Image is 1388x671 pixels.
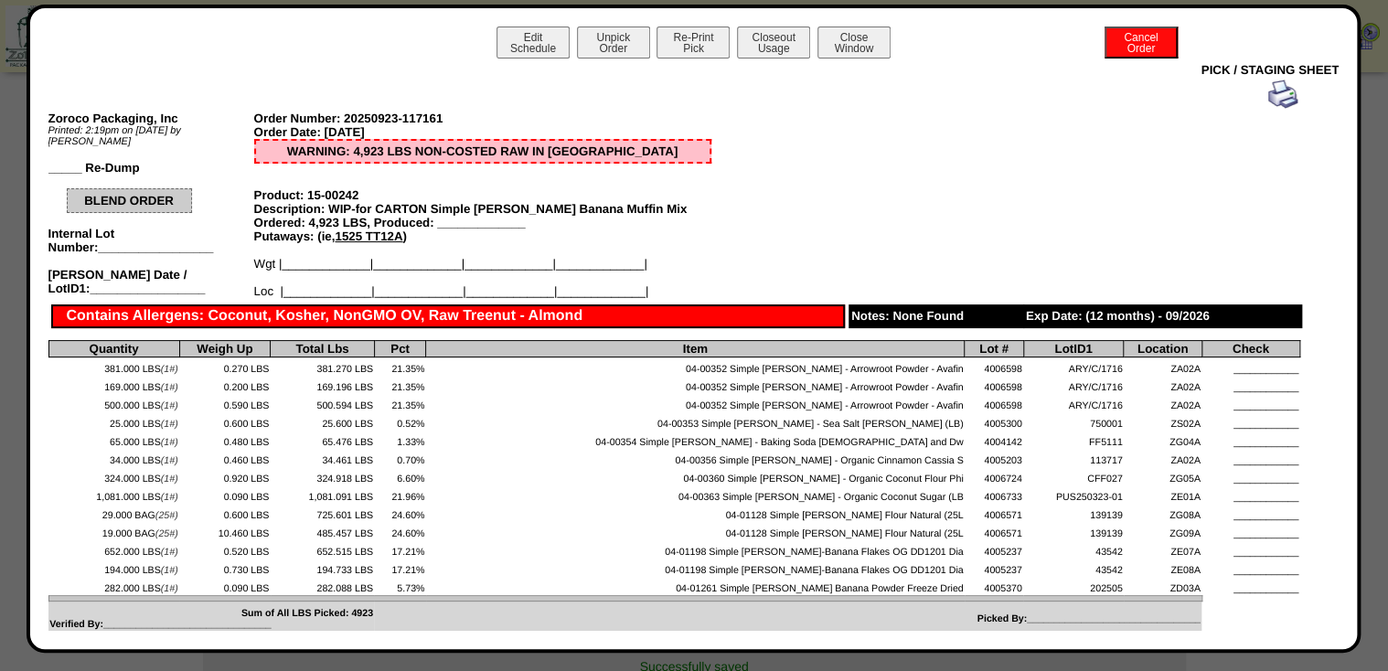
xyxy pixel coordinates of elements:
div: WARNING: 4,923 LBS NON-COSTED RAW IN [GEOGRAPHIC_DATA] [254,139,711,164]
td: 0.920 LBS [179,467,271,485]
td: ZA02A [1124,357,1201,376]
td: ZG08A [1124,504,1201,522]
td: 0.200 LBS [179,376,271,394]
td: 43542 [1023,540,1124,559]
td: 0.52% [374,412,425,431]
td: 0.590 LBS [179,394,271,412]
th: Item [426,341,965,357]
td: 500.000 LBS [48,394,179,412]
td: 21.35% [374,394,425,412]
td: 04-01198 Simple [PERSON_NAME]-Banana Flakes OG DD1201 Dia [426,540,965,559]
button: CloseWindow [817,27,891,59]
td: 652.000 LBS [48,540,179,559]
div: Wgt |_____________|_____________|_____________|_____________| Loc |_____________|_____________|__... [254,257,711,298]
td: ____________ [1201,485,1299,504]
td: 194.733 LBS [271,559,375,577]
span: (25#) [155,510,178,521]
button: EditSchedule [496,27,570,59]
td: 113717 [1023,449,1124,467]
button: UnpickOrder [577,27,650,59]
td: ZS02A [1124,412,1201,431]
td: 25.000 LBS [48,412,179,431]
td: 4006571 [965,504,1023,522]
td: 04-00356 Simple [PERSON_NAME] - Organic Cinnamon Cassia S [426,449,965,467]
th: Quantity [48,341,179,357]
div: Product: 15-00242 [254,188,711,202]
u: 1525 TT12A [335,229,402,243]
td: ____________ [1201,431,1299,449]
td: 485.457 LBS [271,522,375,540]
td: 4006598 [965,394,1023,412]
td: ____________ [1201,376,1299,394]
td: Sum of All LBS Picked: 4923 [48,602,374,631]
td: ZE01A [1124,485,1201,504]
td: 4006724 [965,467,1023,485]
td: ____________ [1201,449,1299,467]
td: 0.70% [374,449,425,467]
span: (1#) [161,419,178,430]
td: ZA02A [1124,376,1201,394]
td: 4006598 [965,376,1023,394]
td: 21.35% [374,357,425,376]
td: 324.918 LBS [271,467,375,485]
td: ____________ [1201,577,1299,595]
td: ZG09A [1124,522,1201,540]
td: 04-00352 Simple [PERSON_NAME] - Arrowroot Powder - Avafin [426,376,965,394]
td: 21.35% [374,376,425,394]
td: 04-01128 Simple [PERSON_NAME] Flour Natural (25L [426,522,965,540]
span: (1#) [161,565,178,576]
td: 4005300 [965,412,1023,431]
td: 282.088 LBS [271,577,375,595]
th: Pct [374,341,425,357]
td: 4006598 [965,357,1023,376]
td: 0.090 LBS [179,577,271,595]
div: Verified By:_______________________________ [49,619,373,630]
td: ZE08A [1124,559,1201,577]
td: 04-01261 Simple [PERSON_NAME] Banana Powder Freeze Dried [426,577,965,595]
td: 1,081.000 LBS [48,485,179,504]
td: 139139 [1023,522,1124,540]
td: 5.73% [374,577,425,595]
td: 19.000 BAG [48,522,179,540]
td: 1.33% [374,431,425,449]
td: PUS250323-01 [1023,485,1124,504]
div: Contains Allergens: Coconut, Kosher, NonGMO OV, Raw Treenut - Almond [51,304,846,328]
td: 194.000 LBS [48,559,179,577]
td: 4005203 [965,449,1023,467]
td: ____________ [1201,504,1299,522]
td: 17.21% [374,540,425,559]
img: print.gif [1268,80,1297,109]
td: 4004142 [965,431,1023,449]
td: ZA02A [1124,449,1201,467]
td: ____________ [1201,357,1299,376]
div: Zoroco Packaging, Inc [48,112,254,125]
td: Picked By:________________________________ [374,602,1201,631]
td: ____________ [1201,394,1299,412]
td: ____________ [1201,467,1299,485]
td: 04-01128 Simple [PERSON_NAME] Flour Natural (25L [426,504,965,522]
a: CloseWindow [816,41,892,55]
td: ARY/C/1716 [1023,394,1124,412]
td: 0.600 LBS [179,412,271,431]
div: Ordered: 4,923 LBS, Produced: _____________ [254,216,711,229]
span: (1#) [161,583,178,594]
span: (1#) [161,400,178,411]
td: 0.480 LBS [179,431,271,449]
td: ____________ [1201,540,1299,559]
td: ZG04A [1124,431,1201,449]
span: (1#) [161,437,178,448]
td: 1,081.091 LBS [271,485,375,504]
td: 24.60% [374,522,425,540]
td: 04-00353 Simple [PERSON_NAME] - Sea Salt [PERSON_NAME] (LB) [426,412,965,431]
td: 202505 [1023,577,1124,595]
th: Weigh Up [179,341,271,357]
td: 04-00352 Simple [PERSON_NAME] - Arrowroot Powder - Avafin [426,357,965,376]
span: (1#) [161,455,178,466]
button: CancelOrder [1105,27,1178,59]
td: 0.520 LBS [179,540,271,559]
td: 04-00363 Simple [PERSON_NAME] - Organic Coconut Sugar (LB [426,485,965,504]
td: 04-00352 Simple [PERSON_NAME] - Arrowroot Powder - Avafin [426,394,965,412]
td: ZE07A [1124,540,1201,559]
div: PICK / STAGING SHEET [48,63,1340,77]
td: 4006733 [965,485,1023,504]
